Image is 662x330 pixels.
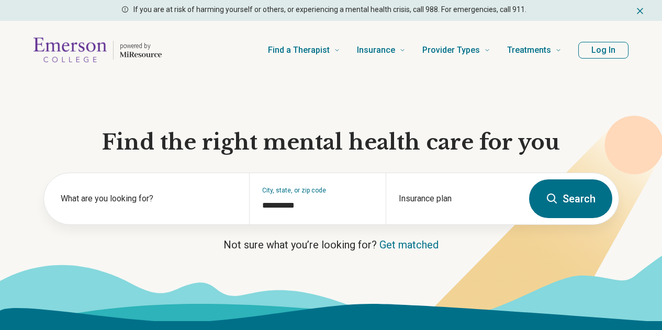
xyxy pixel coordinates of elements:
label: What are you looking for? [61,192,237,205]
a: Find a Therapist [268,29,340,71]
p: If you are at risk of harming yourself or others, or experiencing a mental health crisis, call 98... [133,4,526,15]
p: powered by [120,42,162,50]
button: Log In [578,42,629,59]
span: Treatments [507,43,551,58]
button: Search [529,179,612,218]
button: Dismiss [635,4,645,17]
span: Provider Types [422,43,480,58]
p: Not sure what you’re looking for? [43,237,619,252]
a: Treatments [507,29,562,71]
span: Insurance [357,43,395,58]
a: Get matched [379,238,439,251]
a: Provider Types [422,29,490,71]
span: Find a Therapist [268,43,330,58]
h1: Find the right mental health care for you [43,129,619,156]
a: Home page [33,33,162,67]
a: Insurance [357,29,406,71]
